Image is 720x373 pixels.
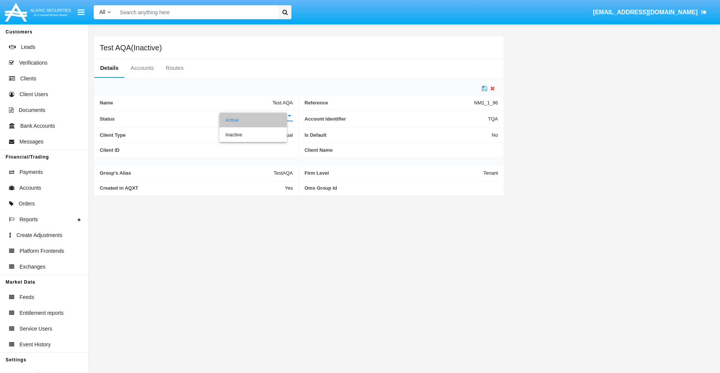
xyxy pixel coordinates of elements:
span: TQA [488,115,498,123]
span: Yes [285,185,293,191]
span: Orders [19,200,35,208]
a: All [94,8,116,16]
span: Group's Alias [100,170,274,176]
span: Clients [20,75,36,83]
span: Accounts [19,184,41,192]
span: Status [100,110,225,127]
span: Test AQA [273,100,293,106]
span: Reference [304,100,474,106]
span: Verifications [19,59,47,67]
span: Created in AQXT [100,185,285,191]
span: No [492,132,498,138]
span: Client Name [304,147,498,153]
span: Messages [19,138,43,146]
span: Client Users [19,91,48,98]
span: All [99,9,105,15]
a: Accounts [124,59,160,77]
span: Account Identifier [304,115,488,123]
span: Is Default [304,132,492,138]
img: Logo image [4,1,72,23]
span: [EMAIL_ADDRESS][DOMAIN_NAME] [593,9,697,15]
span: TestAQA [274,170,293,176]
a: Details [94,59,124,77]
input: Search [116,5,276,19]
span: Name [100,100,273,106]
span: Bank Accounts [20,122,55,130]
span: Documents [19,106,45,114]
h5: Test AQA(Inactive) [100,45,162,51]
span: Platform Frontends [19,247,64,255]
a: Routes [160,59,190,77]
span: Create Adjustments [16,231,62,239]
span: Firm Level [304,170,483,176]
span: Exchanges [19,263,45,271]
span: Entitlement reports [19,309,64,317]
span: Active [225,113,238,119]
span: Individual [272,132,293,138]
span: Event History [19,341,51,349]
span: Oms Group Id [304,185,498,191]
span: Tenant [483,170,498,176]
span: Feeds [19,293,34,301]
a: [EMAIL_ADDRESS][DOMAIN_NAME] [589,2,711,23]
span: NM1_1_96 [474,100,498,106]
span: Service Users [19,325,52,333]
span: Leads [21,43,35,51]
span: Client ID [100,147,293,153]
span: Payments [19,168,43,176]
span: Client Type [100,132,272,138]
span: Reports [19,216,38,223]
